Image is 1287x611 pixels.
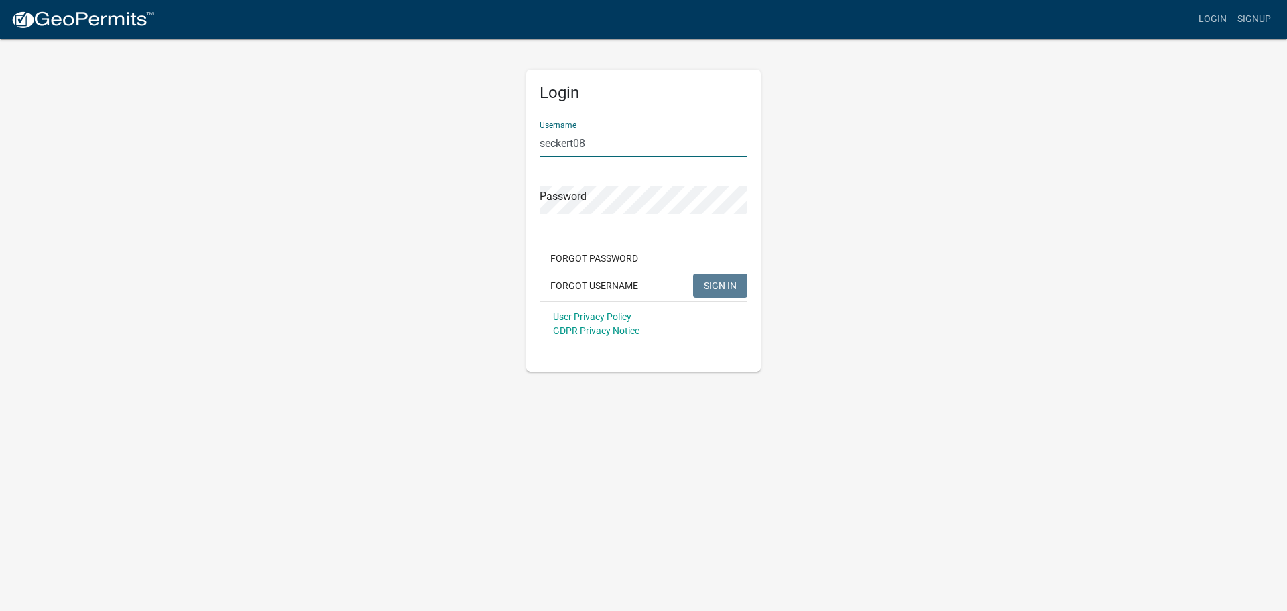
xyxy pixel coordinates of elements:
h5: Login [540,83,747,103]
button: Forgot Password [540,246,649,270]
a: GDPR Privacy Notice [553,325,639,336]
a: User Privacy Policy [553,311,631,322]
a: Login [1193,7,1232,32]
button: Forgot Username [540,274,649,298]
a: Signup [1232,7,1276,32]
span: SIGN IN [704,280,737,290]
button: SIGN IN [693,274,747,298]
